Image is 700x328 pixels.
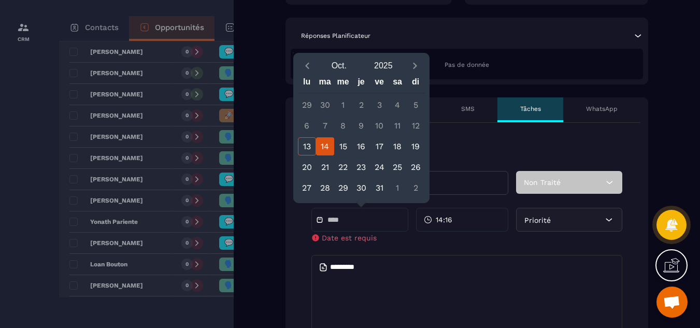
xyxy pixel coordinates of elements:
div: me [334,75,352,93]
div: 10 [370,117,389,135]
div: 21 [316,158,334,176]
div: 1 [389,179,407,197]
div: 7 [316,117,334,135]
div: 20 [298,158,316,176]
p: WhatsApp [586,105,618,113]
div: 17 [370,137,389,155]
p: Réponses Planificateur [301,32,370,40]
div: 29 [334,179,352,197]
div: 8 [334,117,352,135]
div: Calendar wrapper [298,75,425,197]
div: 16 [352,137,370,155]
div: 22 [334,158,352,176]
p: Tâches [520,105,541,113]
div: 2 [352,96,370,114]
div: 19 [407,137,425,155]
div: ve [370,75,389,93]
span: Priorité [524,216,551,224]
button: Open months overlay [317,56,362,75]
div: 31 [370,179,389,197]
div: sa [389,75,407,93]
div: 13 [298,137,316,155]
button: Open years overlay [361,56,406,75]
div: di [407,75,425,93]
div: 4 [389,96,407,114]
div: Ouvrir le chat [656,287,688,318]
div: 24 [370,158,389,176]
div: 28 [316,179,334,197]
div: 11 [389,117,407,135]
div: 9 [352,117,370,135]
button: Next month [406,59,425,73]
div: 30 [316,96,334,114]
span: Date est requis [322,234,377,242]
div: 15 [334,137,352,155]
div: 5 [407,96,425,114]
div: 27 [298,179,316,197]
div: 26 [407,158,425,176]
div: 2 [407,179,425,197]
span: Pas de donnée [445,61,489,68]
div: 30 [352,179,370,197]
span: 14:16 [436,215,452,225]
div: ma [316,75,334,93]
div: 25 [389,158,407,176]
span: Non Traité [524,178,561,187]
div: 12 [407,117,425,135]
div: 3 [370,96,389,114]
div: 23 [352,158,370,176]
div: 14 [316,137,334,155]
div: 18 [389,137,407,155]
button: Previous month [298,59,317,73]
div: 1 [334,96,352,114]
div: 6 [298,117,316,135]
p: SMS [461,105,475,113]
div: lu [298,75,316,93]
div: Calendar days [298,96,425,197]
div: 29 [298,96,316,114]
div: je [352,75,370,93]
